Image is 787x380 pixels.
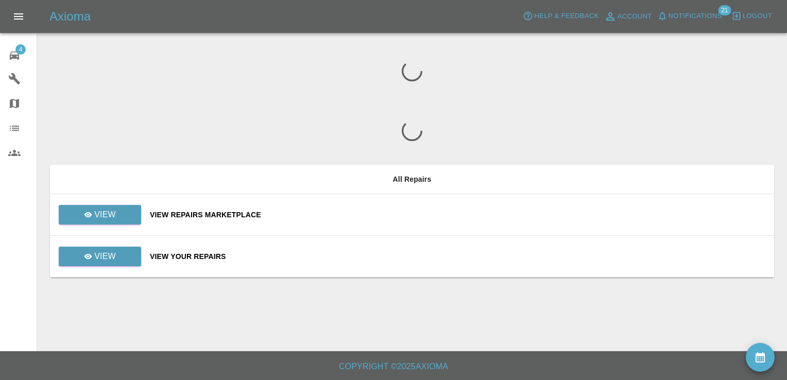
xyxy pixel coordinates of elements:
[59,247,141,266] a: View
[8,359,779,374] h6: Copyright © 2025 Axioma
[729,8,775,24] button: Logout
[94,209,116,221] p: View
[59,205,141,224] a: View
[718,5,731,15] span: 21
[534,10,598,22] span: Help & Feedback
[743,10,772,22] span: Logout
[618,11,652,23] span: Account
[150,251,766,262] a: View Your Repairs
[15,44,26,55] span: 4
[746,343,775,372] button: availability
[669,10,722,22] span: Notifications
[49,8,91,25] h5: Axioma
[94,250,116,263] p: View
[602,8,655,25] a: Account
[50,165,774,194] th: All Repairs
[655,8,725,24] button: Notifications
[150,210,766,220] a: View Repairs Marketplace
[6,4,31,29] button: Open drawer
[58,210,142,218] a: View
[520,8,601,24] button: Help & Feedback
[58,252,142,260] a: View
